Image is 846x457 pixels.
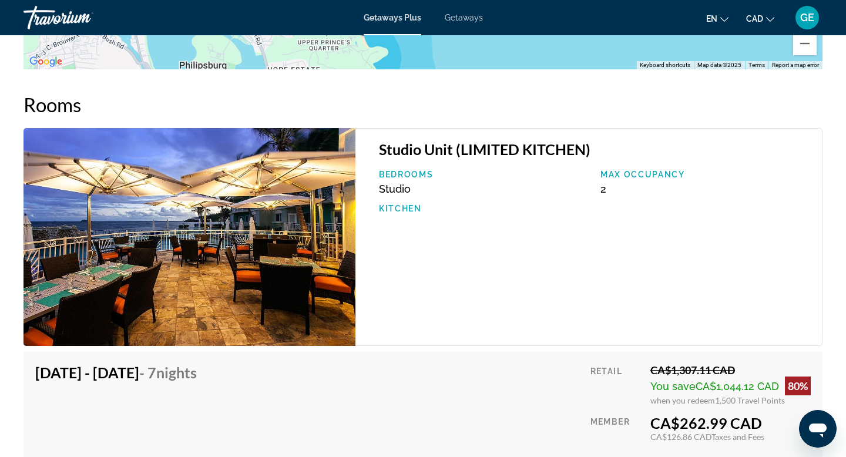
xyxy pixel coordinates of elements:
button: Change language [706,10,728,27]
div: CA$262.99 CAD [650,414,811,432]
button: Keyboard shortcuts [640,61,690,69]
span: Map data ©2025 [697,62,741,68]
span: - 7 [139,364,197,381]
span: en [706,14,717,23]
p: Kitchen [379,204,589,213]
span: when you redeem [650,395,715,405]
span: 2 [600,183,606,195]
h2: Rooms [23,93,822,116]
span: Taxes and Fees [711,432,764,442]
p: Bedrooms [379,170,589,179]
button: Change currency [746,10,774,27]
img: ii_oys10.jpg [23,128,355,346]
img: Google [26,54,65,69]
span: You save [650,380,696,392]
span: 1,500 Travel Points [715,395,785,405]
div: CA$126.86 CAD [650,432,811,442]
a: Getaways Plus [364,13,421,22]
span: CA$1,044.12 CAD [696,380,779,392]
h4: [DATE] - [DATE] [35,364,197,381]
div: 80% [785,377,811,395]
a: Report a map error [772,62,819,68]
p: Max Occupancy [600,170,810,179]
button: Zoom out [793,32,817,55]
span: GE [800,12,814,23]
a: Open this area in Google Maps (opens a new window) [26,54,65,69]
div: Retail [590,364,642,405]
span: CAD [746,14,763,23]
a: Getaways [445,13,483,22]
iframe: Button to launch messaging window [799,410,837,448]
h3: Studio Unit (LIMITED KITCHEN) [379,140,810,158]
span: Studio [379,183,411,195]
a: Terms (opens in new tab) [748,62,765,68]
a: Travorium [23,2,141,33]
div: CA$1,307.11 CAD [650,364,811,377]
span: Nights [156,364,197,381]
button: User Menu [792,5,822,30]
